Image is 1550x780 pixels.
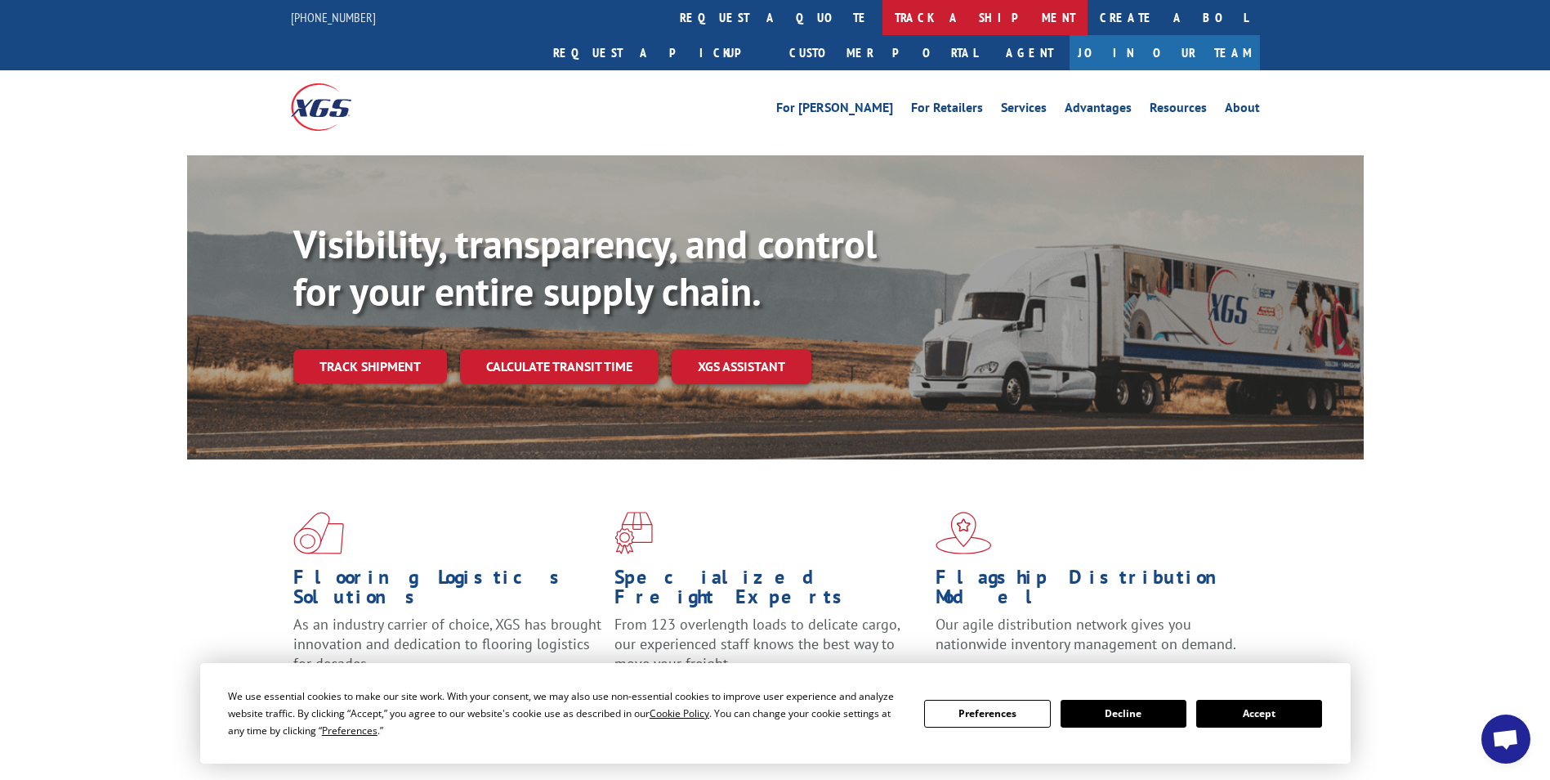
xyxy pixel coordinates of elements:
a: Advantages [1065,101,1132,119]
div: We use essential cookies to make our site work. With your consent, we may also use non-essential ... [228,688,905,739]
a: Calculate transit time [460,349,659,384]
span: As an industry carrier of choice, XGS has brought innovation and dedication to flooring logistics... [293,615,601,673]
b: Visibility, transparency, and control for your entire supply chain. [293,218,877,316]
a: Resources [1150,101,1207,119]
span: Preferences [322,724,377,737]
h1: Flooring Logistics Solutions [293,567,602,615]
button: Preferences [924,700,1050,728]
span: Cookie Policy [650,706,709,720]
span: Our agile distribution network gives you nationwide inventory management on demand. [936,615,1236,653]
div: Cookie Consent Prompt [200,663,1351,764]
a: Open chat [1481,715,1530,764]
button: Accept [1196,700,1322,728]
a: [PHONE_NUMBER] [291,9,376,25]
img: xgs-icon-focused-on-flooring-red [614,512,653,554]
a: Customer Portal [777,35,989,70]
img: xgs-icon-flagship-distribution-model-red [936,512,992,554]
h1: Flagship Distribution Model [936,567,1244,615]
a: Request a pickup [541,35,777,70]
a: Services [1001,101,1047,119]
a: Join Our Team [1070,35,1260,70]
a: For Retailers [911,101,983,119]
h1: Specialized Freight Experts [614,567,923,615]
a: Agent [989,35,1070,70]
a: About [1225,101,1260,119]
button: Decline [1061,700,1186,728]
img: xgs-icon-total-supply-chain-intelligence-red [293,512,344,554]
a: For [PERSON_NAME] [776,101,893,119]
a: Track shipment [293,349,447,383]
a: XGS ASSISTANT [672,349,811,384]
p: From 123 overlength loads to delicate cargo, our experienced staff knows the best way to move you... [614,615,923,688]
